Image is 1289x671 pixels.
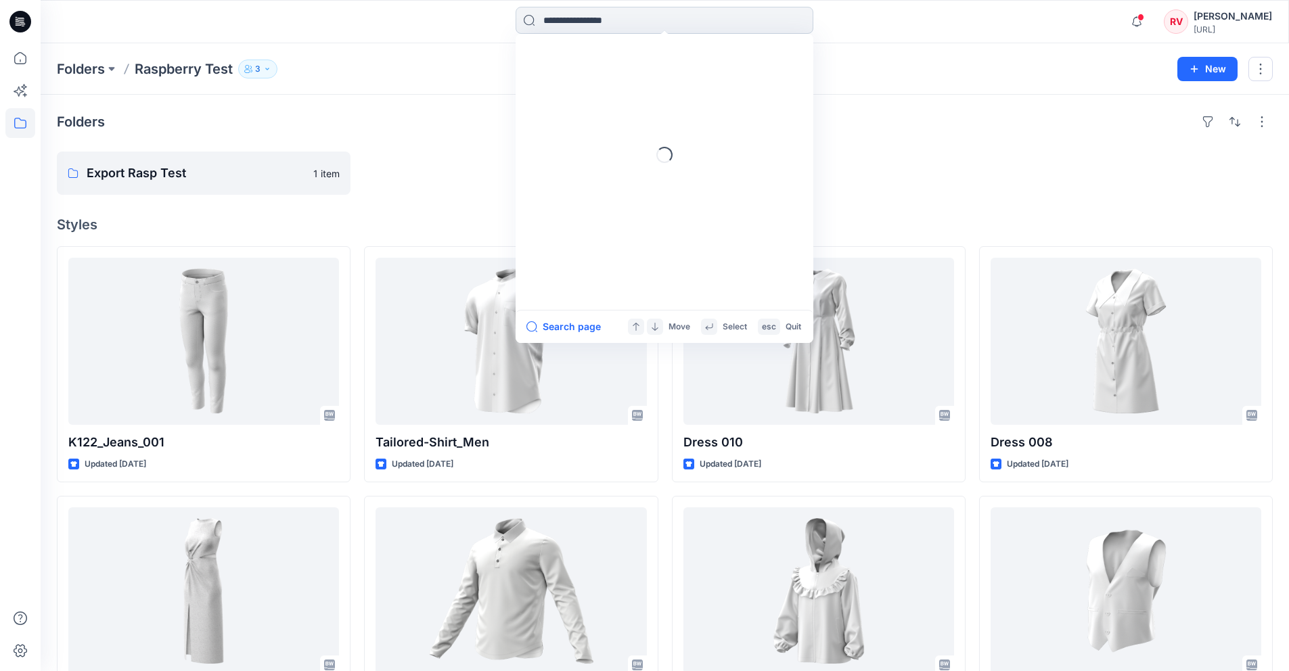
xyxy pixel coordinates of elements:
p: esc [762,320,776,334]
p: Updated [DATE] [392,457,453,471]
a: K122_Jeans_001 [68,258,339,425]
p: K122_Jeans_001 [68,433,339,452]
p: Dress 010 [683,433,954,452]
button: 3 [238,60,277,78]
h4: Styles [57,216,1273,233]
p: Dress 008 [991,433,1261,452]
p: Select [723,320,747,334]
h4: Folders [57,114,105,130]
a: Export Rasp Test1 item [57,152,350,195]
p: Tailored-Shirt_Men [376,433,646,452]
p: Quit [786,320,801,334]
button: New [1177,57,1238,81]
p: Updated [DATE] [700,457,761,471]
a: Dress 008 [991,258,1261,425]
p: 3 [255,62,261,76]
div: [URL] [1194,24,1272,34]
a: Tailored-Shirt_Men [376,258,646,425]
button: Search page [526,319,601,335]
p: 1 item [313,166,340,181]
p: Move [669,320,690,334]
p: Raspberry Test [135,60,233,78]
p: Updated [DATE] [1007,457,1068,471]
a: Dress 010 [683,258,954,425]
div: [PERSON_NAME] [1194,8,1272,24]
a: Folders [57,60,105,78]
p: Export Rasp Test [87,164,305,183]
div: RV [1164,9,1188,34]
p: Updated [DATE] [85,457,146,471]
